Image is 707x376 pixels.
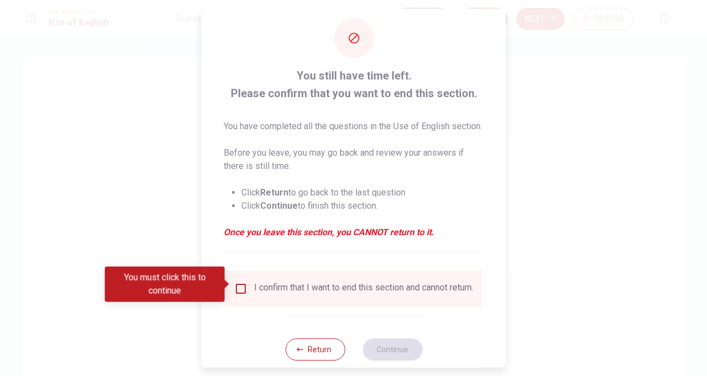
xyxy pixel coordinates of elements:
button: Continue [362,338,422,361]
button: Return [285,338,345,361]
li: Click to go back to the last question [241,186,484,199]
strong: Return [260,187,288,198]
div: You must click this to continue [105,267,225,302]
div: I confirm that I want to end this section and cannot return. [254,282,473,295]
strong: Continue [260,200,298,211]
span: You still have time left. Please confirm that you want to end this section. [224,67,484,102]
li: Click to finish this section. [241,199,484,213]
p: Before you leave, you may go back and review your answers if there is still time. [224,146,484,173]
span: You must click this to continue [234,282,247,295]
em: Once you leave this section, you CANNOT return to it. [224,226,484,239]
p: You have completed all the questions in the Use of English section. [224,120,484,133]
